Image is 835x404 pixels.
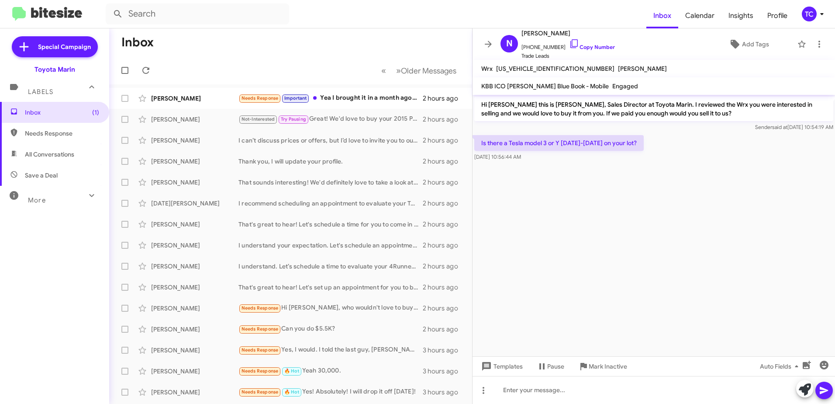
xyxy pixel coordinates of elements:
[678,3,721,28] a: Calendar
[151,346,238,355] div: [PERSON_NAME]
[151,178,238,187] div: [PERSON_NAME]
[521,28,615,38] span: [PERSON_NAME]
[151,388,238,397] div: [PERSON_NAME]
[506,37,513,51] span: N
[238,303,423,313] div: Hi [PERSON_NAME], who wouldn't love to buy a Chevy Cav?! I get that a lot :) I'm trying to privat...
[284,95,307,101] span: Important
[474,153,521,160] span: [DATE] 10:56:44 AM
[242,95,279,101] span: Needs Response
[704,36,793,52] button: Add Tags
[772,124,787,130] span: said at
[423,367,465,376] div: 3 hours ago
[742,36,769,52] span: Add Tags
[381,65,386,76] span: «
[612,82,638,90] span: Engaged
[423,283,465,292] div: 2 hours ago
[35,65,75,74] div: Toyota Marin
[547,359,564,374] span: Pause
[238,157,423,166] div: Thank you, I will update your profile.
[760,359,802,374] span: Auto Fields
[284,389,299,395] span: 🔥 Hot
[238,199,423,208] div: I recommend scheduling an appointment to evaluate your Tundra Crewmax and discuss our offer in de...
[721,3,760,28] a: Insights
[25,129,99,138] span: Needs Response
[106,3,289,24] input: Search
[28,196,46,204] span: More
[242,347,279,353] span: Needs Response
[589,359,627,374] span: Mark Inactive
[238,283,423,292] div: That's great to hear! Let's set up an appointment for you to bring in the Compass so we can discu...
[242,389,279,395] span: Needs Response
[423,115,465,124] div: 2 hours ago
[618,65,667,73] span: [PERSON_NAME]
[151,367,238,376] div: [PERSON_NAME]
[481,65,493,73] span: Wrx
[376,62,391,80] button: Previous
[423,220,465,229] div: 2 hours ago
[151,325,238,334] div: [PERSON_NAME]
[496,65,614,73] span: [US_VEHICLE_IDENTIFICATION_NUMBER]
[238,366,423,376] div: Yeah 30,000.
[242,116,275,122] span: Not-Interested
[238,241,423,250] div: I understand your expectation. Let's schedule an appointment to discuss your Tacoma in detail and...
[121,35,154,49] h1: Inbox
[474,135,644,151] p: Is there a Tesla model 3 or Y [DATE]-[DATE] on your lot?
[151,304,238,313] div: [PERSON_NAME]
[25,150,74,159] span: All Conversations
[473,359,530,374] button: Templates
[242,368,279,374] span: Needs Response
[38,42,91,51] span: Special Campaign
[423,178,465,187] div: 2 hours ago
[238,262,423,271] div: I understand. Let’s schedule a time to evaluate your 4Runner and provide you with an offer. When ...
[151,262,238,271] div: [PERSON_NAME]
[281,116,306,122] span: Try Pausing
[481,82,609,90] span: KBB ICO [PERSON_NAME] Blue Book - Mobile
[760,3,794,28] a: Profile
[646,3,678,28] a: Inbox
[376,62,462,80] nav: Page navigation example
[238,114,423,124] div: Great! We'd love to buy your 2015 Prius. Let's schedule a time for you to visit our dealership an...
[571,359,634,374] button: Mark Inactive
[569,44,615,50] a: Copy Number
[151,283,238,292] div: [PERSON_NAME]
[238,345,423,355] div: Yes, I would. I told the last guy, [PERSON_NAME], I needed to get $25,000 to match my offer from ...
[151,241,238,250] div: [PERSON_NAME]
[151,199,238,208] div: [DATE][PERSON_NAME]
[530,359,571,374] button: Pause
[238,93,423,103] div: Yea I brought it in a month ago and you did
[423,157,465,166] div: 2 hours ago
[242,305,279,311] span: Needs Response
[480,359,523,374] span: Templates
[423,262,465,271] div: 2 hours ago
[521,38,615,52] span: [PHONE_NUMBER]
[474,97,833,121] p: Hi [PERSON_NAME] this is [PERSON_NAME], Sales Director at Toyota Marin. I reviewed the Wrx you we...
[423,346,465,355] div: 3 hours ago
[802,7,817,21] div: TC
[423,136,465,145] div: 2 hours ago
[238,324,423,334] div: Can you do $5.5K?
[92,108,99,117] span: (1)
[423,241,465,250] div: 2 hours ago
[25,171,58,180] span: Save a Deal
[151,94,238,103] div: [PERSON_NAME]
[423,199,465,208] div: 2 hours ago
[423,388,465,397] div: 3 hours ago
[151,115,238,124] div: [PERSON_NAME]
[401,66,456,76] span: Older Messages
[396,65,401,76] span: »
[755,124,833,130] span: Sender [DATE] 10:54:19 AM
[151,136,238,145] div: [PERSON_NAME]
[238,387,423,397] div: Yes! Absolutely! I will drop it off [DATE]!
[25,108,99,117] span: Inbox
[238,220,423,229] div: That's great to hear! Let's schedule a time for you to come in and discuss your Grand Wagoneer L....
[238,178,423,187] div: That sounds interesting! We'd definitely love to take a look at your antique vehicle. How about w...
[284,368,299,374] span: 🔥 Hot
[238,136,423,145] div: I can’t discuss prices or offers, but I’d love to invite you to our dealership to evaluate your E...
[28,88,53,96] span: Labels
[12,36,98,57] a: Special Campaign
[753,359,809,374] button: Auto Fields
[151,157,238,166] div: [PERSON_NAME]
